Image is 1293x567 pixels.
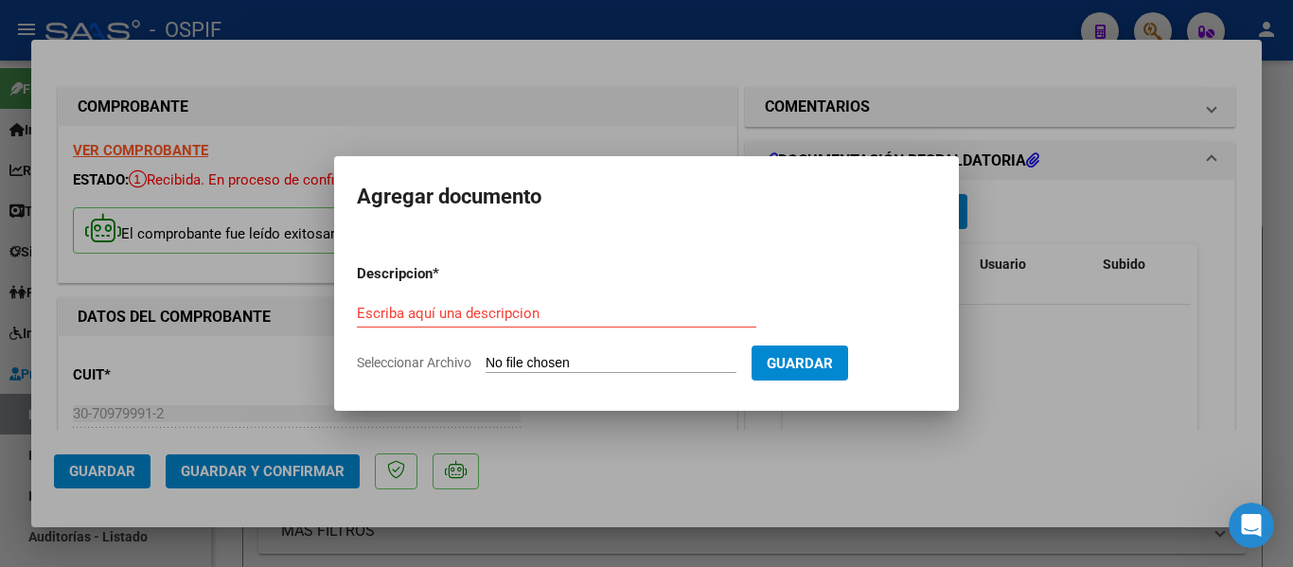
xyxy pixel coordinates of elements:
h2: Agregar documento [357,179,936,215]
iframe: Intercom live chat [1229,503,1274,548]
p: Descripcion [357,263,531,285]
span: Seleccionar Archivo [357,355,471,370]
button: Guardar [752,346,848,381]
span: Guardar [767,355,833,372]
